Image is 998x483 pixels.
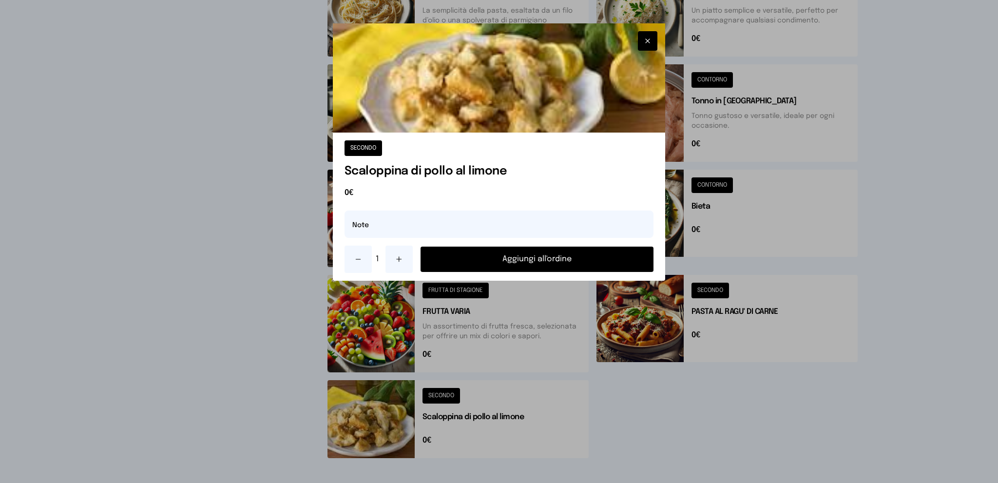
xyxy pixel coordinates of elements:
[345,140,382,156] button: SECONDO
[421,247,654,272] button: Aggiungi all'ordine
[333,23,666,133] img: Scaloppina di pollo al limone
[376,253,382,265] span: 1
[345,187,654,199] span: 0€
[345,164,654,179] h1: Scaloppina di pollo al limone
